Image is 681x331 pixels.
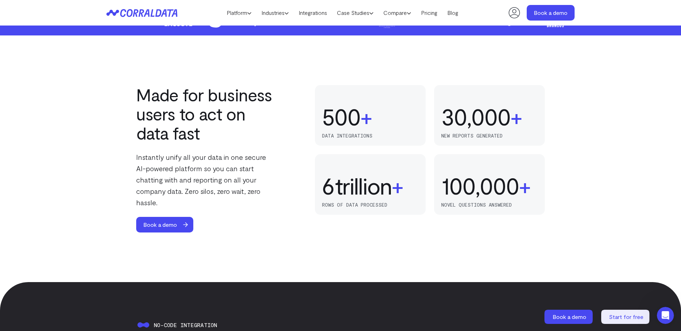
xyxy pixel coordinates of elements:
span: Start for free [609,313,643,320]
a: Case Studies [332,7,378,18]
div: 500 [322,104,360,129]
span: + [392,173,403,198]
p: new reports generated [441,133,538,139]
span: trillion [335,173,392,198]
a: Pricing [416,7,442,18]
a: Start for free [601,310,651,324]
div: 30,000 [441,104,510,129]
span: + [510,104,522,129]
p: Instantly unify all your data in one secure AI-powered platform so you can start chatting with an... [136,151,277,208]
a: Industries [256,7,294,18]
span: Book a demo [553,313,586,320]
a: Integrations [294,7,332,18]
a: Book a demo [527,5,575,21]
span: + [360,104,372,129]
iframe: Intercom live chat [657,307,674,324]
span: No-code integration [154,322,217,328]
h2: Made for business users to act on data fast [136,85,277,142]
span: Book a demo [136,217,184,232]
a: Compare [378,7,416,18]
a: Platform [222,7,256,18]
a: Blog [442,7,463,18]
div: 6 [322,173,335,198]
p: rows of data processed [322,202,419,208]
span: + [519,173,531,198]
a: Book a demo [544,310,594,324]
div: 100,000 [441,173,519,198]
p: data integrations [322,133,419,139]
a: Book a demo [136,217,200,232]
p: novel questions answered [441,202,538,208]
